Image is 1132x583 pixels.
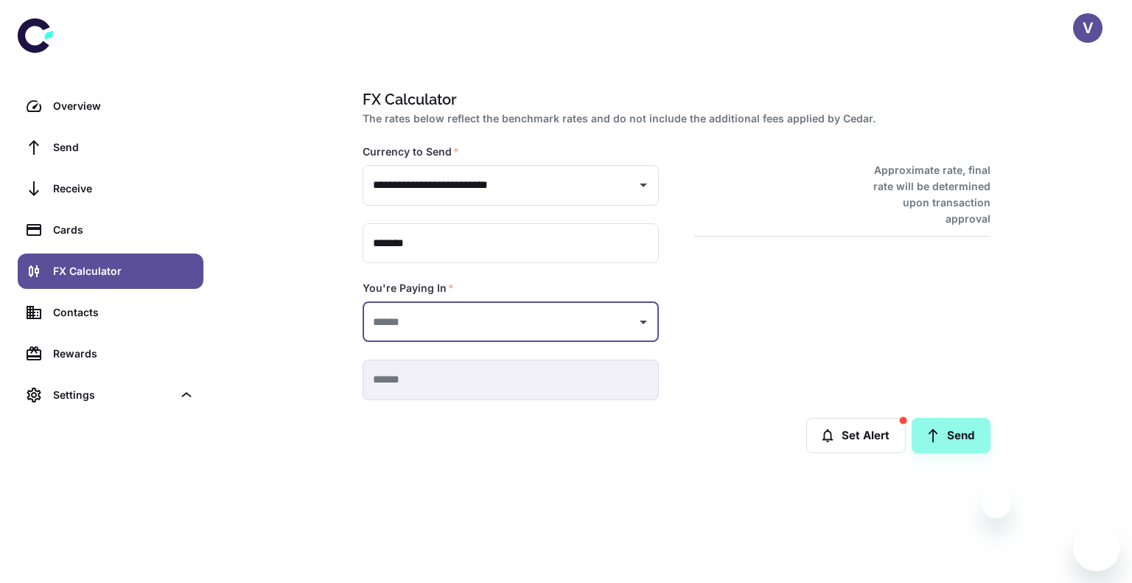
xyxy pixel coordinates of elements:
[633,175,654,195] button: Open
[1073,524,1120,571] iframe: Button to launch messaging window
[18,212,203,248] a: Cards
[18,254,203,289] a: FX Calculator
[53,181,195,197] div: Receive
[18,88,203,124] a: Overview
[633,312,654,332] button: Open
[53,263,195,279] div: FX Calculator
[53,222,195,238] div: Cards
[363,88,985,111] h1: FX Calculator
[363,281,454,296] label: You're Paying In
[18,171,203,206] a: Receive
[857,162,990,227] h6: Approximate rate, final rate will be determined upon transaction approval
[53,139,195,156] div: Send
[53,98,195,114] div: Overview
[18,295,203,330] a: Contacts
[53,304,195,321] div: Contacts
[912,418,990,453] a: Send
[1073,13,1103,43] button: V
[982,489,1011,518] iframe: Close message
[18,377,203,413] div: Settings
[53,387,172,403] div: Settings
[363,144,459,159] label: Currency to Send
[806,418,906,453] button: Set Alert
[18,336,203,371] a: Rewards
[18,130,203,165] a: Send
[53,346,195,362] div: Rewards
